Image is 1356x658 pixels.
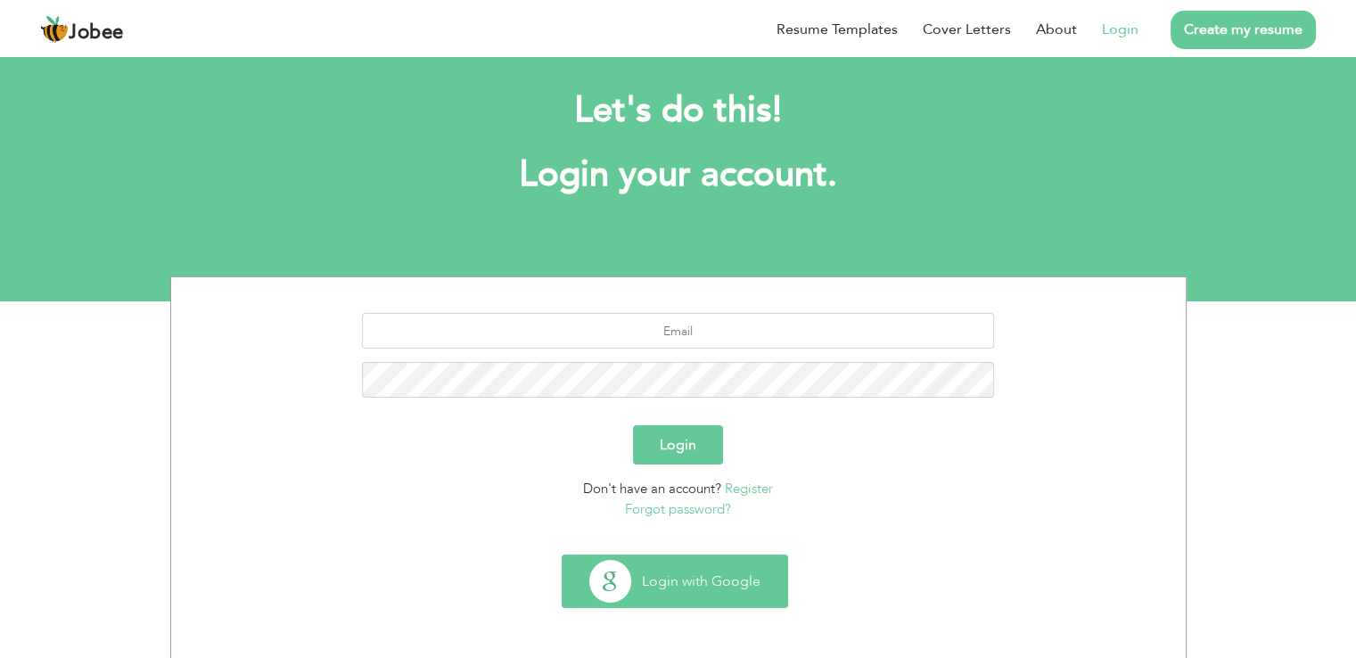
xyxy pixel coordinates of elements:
a: About [1036,19,1077,40]
span: Don't have an account? [583,480,721,498]
input: Email [362,313,994,349]
a: Cover Letters [923,19,1011,40]
h2: Let's do this! [197,87,1160,134]
a: Forgot password? [625,500,731,518]
a: Jobee [40,15,124,44]
a: Create my resume [1171,11,1316,49]
a: Login [1102,19,1138,40]
a: Resume Templates [777,19,898,40]
img: jobee.io [40,15,69,44]
button: Login with Google [563,555,787,607]
button: Login [633,425,723,465]
span: Jobee [69,23,124,43]
h1: Login your account. [197,152,1160,198]
a: Register [725,480,773,498]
